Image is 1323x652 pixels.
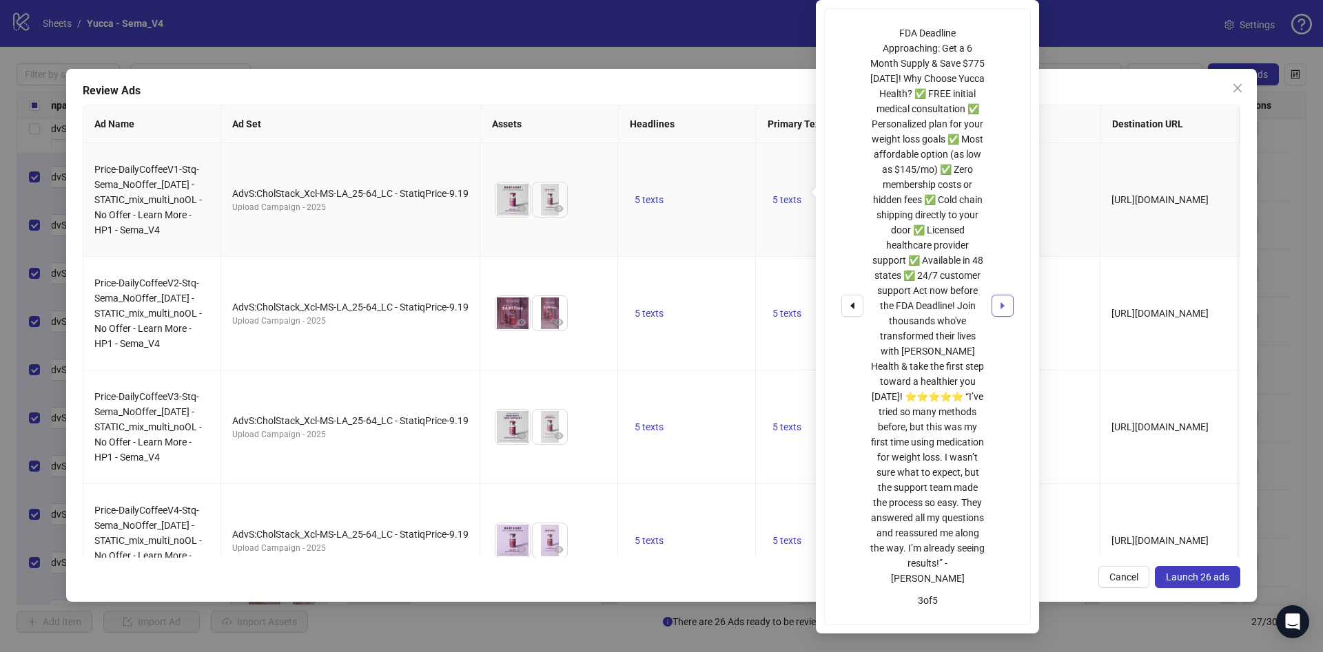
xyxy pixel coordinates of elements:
[551,428,567,444] button: Preview
[495,523,530,558] img: Asset 1
[848,301,857,311] span: caret-left
[1109,571,1138,582] span: Cancel
[1101,105,1241,143] th: Destination URL
[772,421,801,432] span: 5 texts
[232,428,469,441] div: Upload Campaign - 2025
[232,186,469,201] div: AdvS:CholStack_Xcl-MS-LA_25-64_LC - StatiqPrice-9.19
[94,164,202,235] span: Price-DailyCoffeeV1-Stq-Sema_NoOffer_[DATE] - STATIC_mix_multi_noOL - No Offer - Learn More - HP1...
[1227,77,1249,99] button: Close
[94,391,202,463] span: Price-DailyCoffeeV3-Stq-Sema_NoOffer_[DATE] - STATIC_mix_multi_noOL - No Offer - Learn More - HP1...
[495,410,530,444] img: Asset 1
[772,308,801,319] span: 5 texts
[1111,308,1209,319] span: [URL][DOMAIN_NAME]
[635,308,664,319] span: 5 texts
[83,83,1240,99] div: Review Ads
[232,413,469,428] div: AdvS:CholStack_Xcl-MS-LA_25-64_LC - StatiqPrice-9.19
[1232,83,1243,94] span: close
[533,296,567,330] img: Asset 2
[1111,535,1209,546] span: [URL][DOMAIN_NAME]
[232,527,469,542] div: AdvS:CholStack_Xcl-MS-LA_25-64_LC - StatiqPrice-9.19
[232,542,469,555] div: Upload Campaign - 2025
[551,200,567,217] button: Preview
[513,200,530,217] button: Preview
[629,532,669,549] button: 5 texts
[83,105,221,143] th: Ad Name
[635,194,664,205] span: 5 texts
[772,535,801,546] span: 5 texts
[1276,605,1309,638] div: Open Intercom Messenger
[94,505,202,576] span: Price-DailyCoffeeV4-Stq-Sema_NoOffer_[DATE] - STATIC_mix_multi_noOL - No Offer - Learn More - HP1...
[619,105,757,143] th: Headlines
[551,541,567,558] button: Preview
[533,410,567,444] img: Asset 2
[757,105,929,143] th: Primary Texts
[554,431,564,441] span: eye
[517,431,526,441] span: eye
[221,105,481,143] th: Ad Set
[513,314,530,330] button: Preview
[517,317,526,327] span: eye
[998,301,1007,311] span: caret-right
[517,204,526,213] span: eye
[629,419,669,435] button: 5 texts
[1166,571,1229,582] span: Launch 26 ads
[481,105,619,143] th: Assets
[533,523,567,558] img: Asset 2
[629,305,669,322] button: 5 texts
[495,182,530,217] img: Asset 1
[232,315,469,328] div: Upload Campaign - 2025
[232,299,469,315] div: AdvS:CholStack_Xcl-MS-LA_25-64_LC - StatiqPrice-9.19
[635,421,664,432] span: 5 texts
[232,201,469,214] div: Upload Campaign - 2025
[495,296,530,330] img: Asset 1
[533,182,567,217] img: Asset 2
[554,204,564,213] span: eye
[629,191,669,208] button: 5 texts
[767,419,807,435] button: 5 texts
[767,305,807,322] button: 5 texts
[767,191,807,208] button: 5 texts
[554,317,564,327] span: eye
[513,428,530,444] button: Preview
[767,532,807,549] button: 5 texts
[841,593,1014,608] div: 3 of 5
[1111,194,1209,205] span: [URL][DOMAIN_NAME]
[635,535,664,546] span: 5 texts
[1111,421,1209,432] span: [URL][DOMAIN_NAME]
[517,545,526,554] span: eye
[870,25,985,586] div: FDA Deadline Approaching: Get a 6 Month Supply & Save $775 [DATE]! Why Choose Yucca Health? ✅ FRE...
[513,541,530,558] button: Preview
[772,194,801,205] span: 5 texts
[1098,566,1149,588] button: Cancel
[1155,566,1240,588] button: Launch 26 ads
[94,277,202,349] span: Price-DailyCoffeeV2-Stq-Sema_NoOffer_[DATE] - STATIC_mix_multi_noOL - No Offer - Learn More - HP1...
[554,545,564,554] span: eye
[551,314,567,330] button: Preview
